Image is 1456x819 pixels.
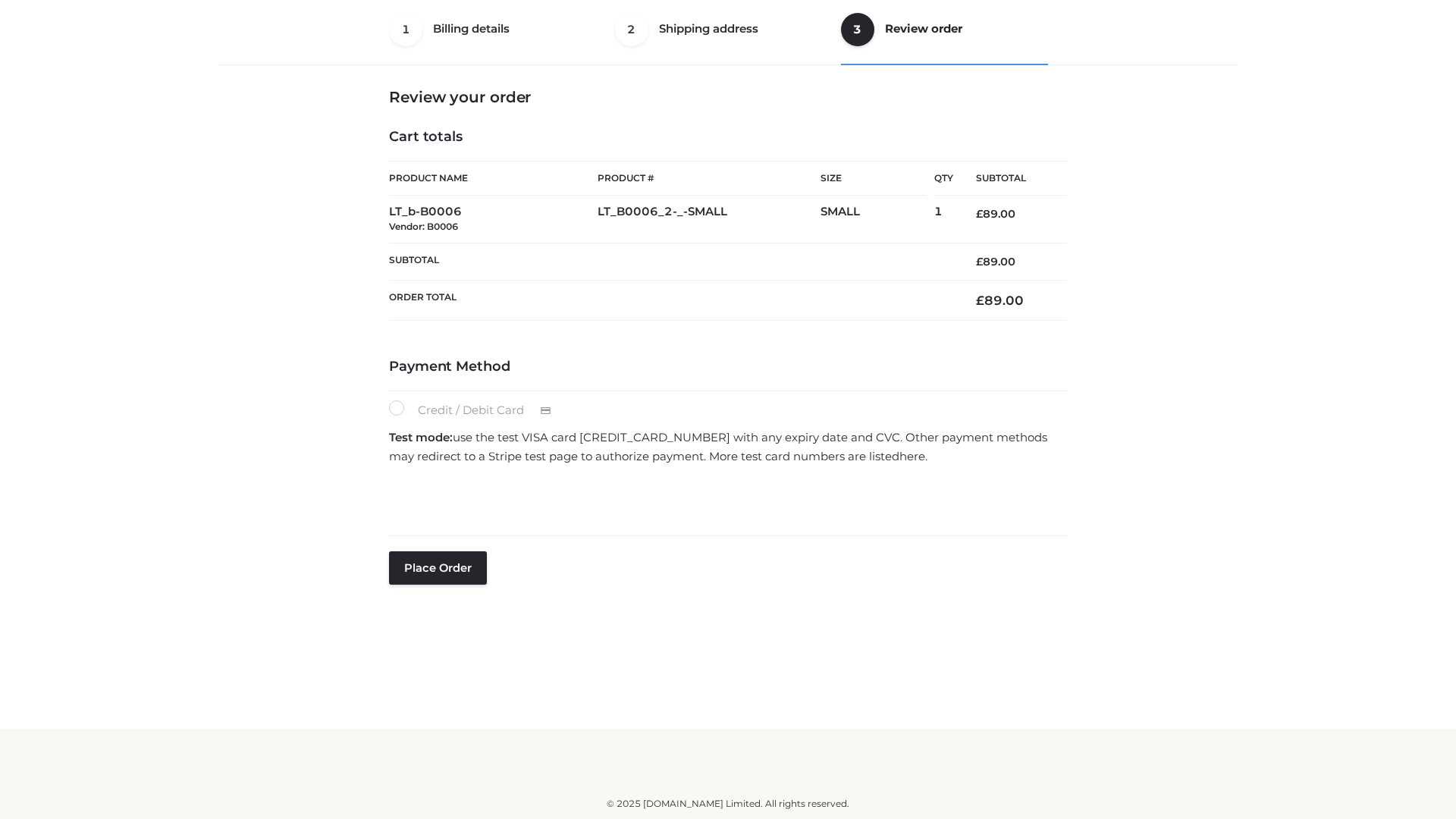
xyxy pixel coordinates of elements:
td: LT_B0006_2-_-SMALL [598,196,821,243]
a: here [899,449,925,463]
bdi: 89.00 [976,293,1024,308]
iframe: Secure payment input frame [386,471,1064,526]
h3: Review your order [389,88,1067,106]
th: Subtotal [389,243,953,280]
h4: Cart totals [389,129,1067,146]
th: Product # [598,161,821,196]
th: Order Total [389,281,953,321]
img: Credit / Debit Card [532,402,560,420]
span: £ [976,293,984,308]
small: Vendor: B0006 [389,221,458,232]
label: Credit / Debit Card [389,400,567,420]
span: £ [976,255,983,268]
th: Qty [934,161,953,196]
h4: Payment Method [389,359,1067,375]
span: £ [976,207,983,221]
bdi: 89.00 [976,255,1015,268]
td: LT_b-B0006 [389,196,598,243]
td: 1 [934,196,953,243]
th: Size [821,162,927,196]
th: Subtotal [953,162,1067,196]
p: use the test VISA card [CREDIT_CARD_NUMBER] with any expiry date and CVC. Other payment methods m... [389,428,1067,466]
td: SMALL [821,196,934,243]
div: © 2025 [DOMAIN_NAME] Limited. All rights reserved. [225,796,1231,811]
strong: Test mode: [389,430,453,444]
button: Place order [389,551,487,585]
bdi: 89.00 [976,207,1015,221]
th: Product Name [389,161,598,196]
